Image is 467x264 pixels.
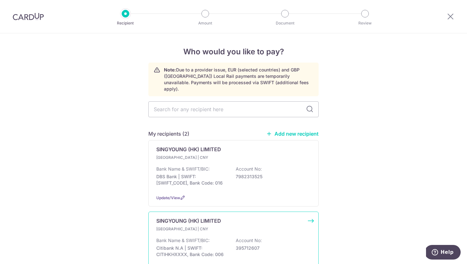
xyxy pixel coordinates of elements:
[236,166,262,172] p: Account No:
[164,67,176,72] strong: Note:
[148,130,189,138] h5: My recipients (2)
[156,146,221,153] p: SINGYOUNG (HK) LIMITED
[156,217,221,225] p: SINGYOUNG (HK) LIMITED
[266,131,319,137] a: Add new recipient
[13,13,44,20] img: CardUp
[102,20,149,26] p: Recipient
[261,20,308,26] p: Document
[236,173,307,180] p: 7982313525
[156,237,210,244] p: Bank Name & SWIFT/BIC:
[156,166,210,172] p: Bank Name & SWIFT/BIC:
[236,245,307,251] p: 395712607
[236,237,262,244] p: Account No:
[426,245,461,261] iframe: Opens a widget where you can find more information
[156,154,231,161] p: [GEOGRAPHIC_DATA] | CNY
[156,245,227,258] p: Citibank N.A | SWIFT: CITIHKHXXXX, Bank Code: 006
[148,101,319,117] input: Search for any recipient here
[342,20,389,26] p: Review
[156,195,180,200] a: Update/View
[182,20,229,26] p: Amount
[156,173,227,186] p: DBS Bank | SWIFT: [SWIFT_CODE], Bank Code: 016
[156,226,231,232] p: [GEOGRAPHIC_DATA] | CNY
[148,46,319,58] h4: Who would you like to pay?
[164,67,313,92] p: Due to a provider issue, EUR (selected countries) and GBP ([GEOGRAPHIC_DATA]) Local Rail payments...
